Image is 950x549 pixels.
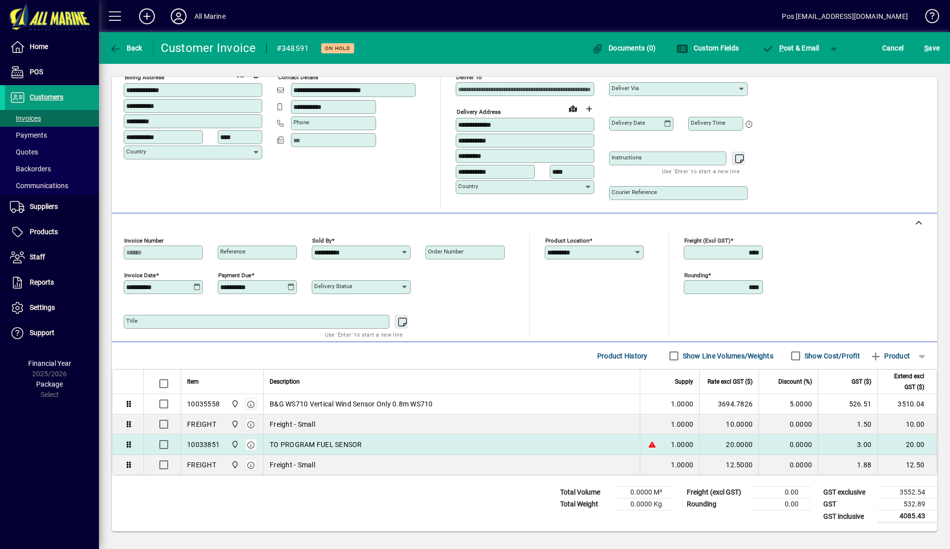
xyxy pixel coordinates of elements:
a: Home [5,35,99,59]
div: 20.0000 [706,440,753,449]
span: Quotes [10,148,38,156]
a: Payments [5,127,99,144]
span: 1.0000 [671,460,694,470]
span: Financial Year [28,359,71,367]
mat-label: Country [126,148,146,155]
td: 12.50 [877,455,937,475]
button: Documents (0) [589,39,659,57]
mat-label: Phone [293,119,309,126]
span: 1.0000 [671,419,694,429]
span: Item [187,376,199,387]
span: Rate excl GST ($) [708,376,753,387]
span: 1.0000 [671,440,694,449]
a: Suppliers [5,195,99,219]
td: Total Volume [555,487,615,499]
span: Cancel [882,40,904,56]
span: Settings [30,303,55,311]
label: Show Cost/Profit [803,351,860,361]
a: Knowledge Base [918,2,938,34]
span: Customers [30,93,63,101]
span: Extend excl GST ($) [884,371,924,393]
a: Staff [5,245,99,270]
mat-label: Country [458,183,478,190]
span: B&G WS710 Vertical Wind Sensor Only 0.8m WS710 [270,399,433,409]
a: POS [5,60,99,85]
td: 0.0000 Kg [615,499,674,510]
div: 10035558 [187,399,220,409]
span: Description [270,376,300,387]
span: Suppliers [30,202,58,210]
mat-label: Instructions [612,154,642,161]
span: Staff [30,253,45,261]
a: Support [5,321,99,346]
span: Product History [597,348,648,364]
td: 3.00 [818,435,877,455]
label: Show Line Volumes/Weights [681,351,773,361]
td: 10.00 [877,414,937,435]
a: Invoices [5,110,99,127]
td: 532.89 [878,499,937,510]
span: P [779,44,784,52]
span: Port Road [229,439,240,450]
mat-label: Order number [428,248,464,255]
span: Reports [30,278,54,286]
span: Products [30,228,58,236]
button: Product [865,347,915,365]
span: Support [30,329,54,337]
span: Documents (0) [592,44,656,52]
mat-label: Freight (excl GST) [684,237,730,244]
a: View on map [233,66,249,82]
td: GST exclusive [818,487,878,499]
span: Freight - Small [270,460,315,470]
span: Package [36,380,63,388]
button: Custom Fields [674,39,741,57]
div: FREIGHT [187,419,216,429]
span: Port Road [229,399,240,409]
mat-label: Courier Reference [612,189,657,196]
td: 4085.43 [878,510,937,523]
mat-label: Rounding [684,272,708,279]
span: Backorders [10,165,51,173]
div: FREIGHT [187,460,216,470]
span: Supply [675,376,693,387]
mat-hint: Use 'Enter' to start a new line [662,165,740,177]
mat-label: Deliver via [612,85,639,92]
mat-label: Delivery status [314,283,352,290]
td: Rounding [682,499,751,510]
td: 1.88 [818,455,877,475]
td: 0.00 [751,487,810,499]
span: Product [870,348,910,364]
span: GST ($) [852,376,871,387]
mat-label: Delivery time [691,119,725,126]
mat-label: Reference [220,248,245,255]
app-page-header-button: Back [99,39,153,57]
span: Payments [10,131,47,139]
mat-label: Invoice number [124,237,164,244]
span: S [924,44,928,52]
div: Pos [EMAIL_ADDRESS][DOMAIN_NAME] [782,8,908,24]
mat-label: Delivery date [612,119,645,126]
td: 1.50 [818,414,877,435]
span: Home [30,43,48,50]
td: Freight (excl GST) [682,487,751,499]
mat-label: Product location [545,237,589,244]
td: 20.00 [877,435,937,455]
td: 0.0000 [759,435,818,455]
span: On hold [325,45,350,51]
button: Product History [593,347,652,365]
td: GST [818,499,878,510]
span: TO PROGRAM FUEL SENSOR [270,440,362,449]
span: Back [109,44,142,52]
button: Post & Email [757,39,824,57]
span: ost & Email [762,44,819,52]
td: Total Weight [555,499,615,510]
mat-label: Title [126,317,138,324]
span: ave [924,40,940,56]
button: Cancel [880,39,906,57]
div: #348591 [277,41,309,56]
button: Back [107,39,145,57]
td: 5.0000 [759,394,818,414]
button: Save [922,39,942,57]
td: 0.0000 [759,414,818,435]
span: Port Road [229,459,240,470]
